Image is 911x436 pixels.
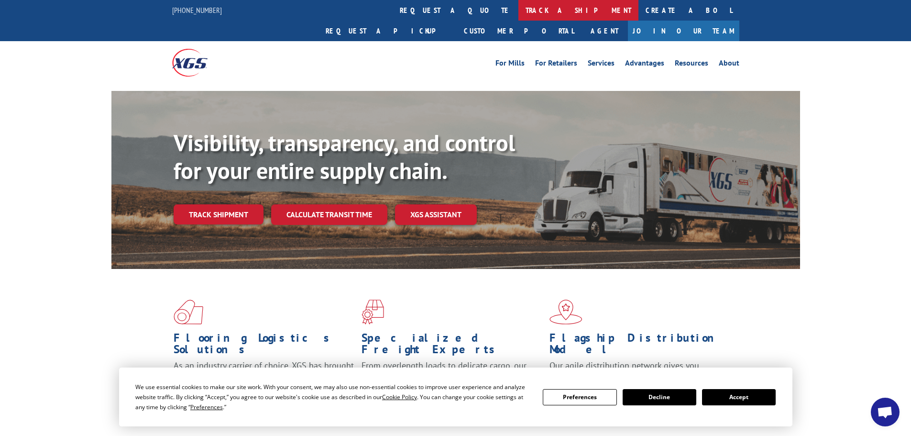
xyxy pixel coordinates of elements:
[702,389,776,405] button: Accept
[871,398,900,426] div: Open chat
[135,382,531,412] div: We use essential cookies to make our site work. With your consent, we may also use non-essential ...
[362,300,384,324] img: xgs-icon-focused-on-flooring-red
[549,300,582,324] img: xgs-icon-flagship-distribution-model-red
[549,360,725,382] span: Our agile distribution network gives you nationwide inventory management on demand.
[119,368,792,426] div: Cookie Consent Prompt
[457,21,581,41] a: Customer Portal
[362,332,542,360] h1: Specialized Freight Experts
[719,59,739,70] a: About
[675,59,708,70] a: Resources
[628,21,739,41] a: Join Our Team
[382,393,417,401] span: Cookie Policy
[581,21,628,41] a: Agent
[174,204,263,224] a: Track shipment
[495,59,525,70] a: For Mills
[543,389,616,405] button: Preferences
[174,300,203,324] img: xgs-icon-total-supply-chain-intelligence-red
[535,59,577,70] a: For Retailers
[318,21,457,41] a: Request a pickup
[362,360,542,402] p: From overlength loads to delicate cargo, our experienced staff knows the best way to move your fr...
[625,59,664,70] a: Advantages
[174,128,515,185] b: Visibility, transparency, and control for your entire supply chain.
[271,204,387,225] a: Calculate transit time
[190,403,223,411] span: Preferences
[174,360,354,394] span: As an industry carrier of choice, XGS has brought innovation and dedication to flooring logistics...
[623,389,696,405] button: Decline
[174,332,354,360] h1: Flooring Logistics Solutions
[588,59,615,70] a: Services
[549,332,730,360] h1: Flagship Distribution Model
[395,204,477,225] a: XGS ASSISTANT
[172,5,222,15] a: [PHONE_NUMBER]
